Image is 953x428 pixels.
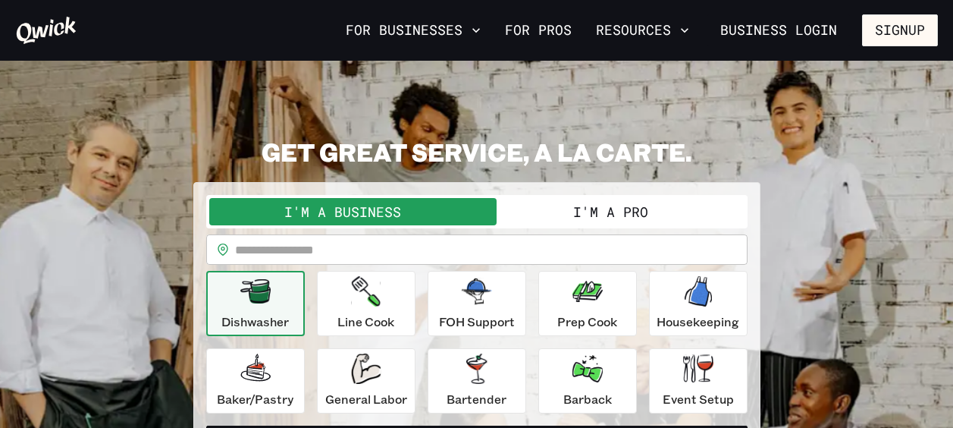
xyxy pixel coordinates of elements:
button: Resources [590,17,695,43]
p: Housekeeping [657,313,739,331]
a: For Pros [499,17,578,43]
button: Dishwasher [206,271,305,336]
button: Line Cook [317,271,415,336]
button: FOH Support [428,271,526,336]
p: Dishwasher [221,313,289,331]
button: Prep Cook [538,271,637,336]
p: Line Cook [337,313,394,331]
button: Event Setup [649,348,748,414]
p: Barback [563,390,612,408]
button: Signup [862,14,938,46]
button: Bartender [428,348,526,414]
a: Business Login [707,14,850,46]
p: FOH Support [439,313,515,331]
button: Barback [538,348,637,414]
button: I'm a Pro [477,198,745,225]
p: Event Setup [663,390,734,408]
button: I'm a Business [209,198,477,225]
p: General Labor [325,390,407,408]
button: Baker/Pastry [206,348,305,414]
p: Bartender [447,390,506,408]
p: Prep Cook [557,313,617,331]
p: Baker/Pastry [217,390,293,408]
button: For Businesses [340,17,487,43]
button: Housekeeping [649,271,748,336]
button: General Labor [317,348,415,414]
h2: GET GREAT SERVICE, A LA CARTE. [193,137,760,167]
